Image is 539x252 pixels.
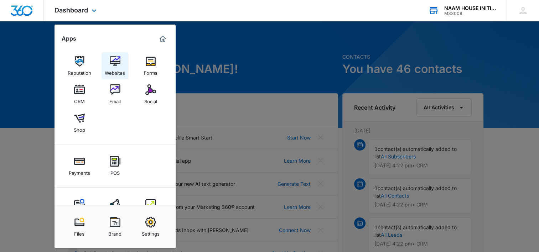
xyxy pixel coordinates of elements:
a: Settings [137,213,164,240]
a: Marketing 360® Dashboard [157,33,169,44]
a: Brand [102,213,129,240]
div: Files [74,227,84,237]
div: Email [109,95,121,104]
a: Reputation [66,52,93,79]
a: Ads [102,195,129,222]
a: Payments [66,152,93,179]
span: Dashboard [55,6,88,14]
a: Forms [137,52,164,79]
div: CRM [74,95,85,104]
a: Email [102,81,129,108]
a: Shop [66,109,93,136]
div: Brand [108,227,121,237]
h2: Apps [62,35,76,42]
div: Forms [144,67,157,76]
div: Social [144,95,157,104]
div: POS [110,167,120,176]
div: Payments [69,167,90,176]
a: Social [137,81,164,108]
a: Intelligence [137,195,164,222]
a: Content [66,195,93,222]
a: POS [102,152,129,179]
a: Files [66,213,93,240]
a: Websites [102,52,129,79]
a: CRM [66,81,93,108]
div: account name [444,5,496,11]
div: Reputation [68,67,91,76]
div: account id [444,11,496,16]
div: Settings [142,227,160,237]
div: Websites [105,67,125,76]
div: Shop [74,124,85,133]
